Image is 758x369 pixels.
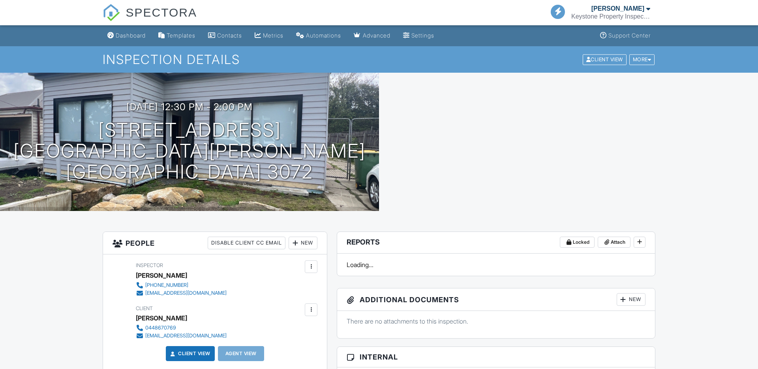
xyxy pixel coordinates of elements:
[136,269,187,281] div: [PERSON_NAME]
[337,288,655,311] h3: Additional Documents
[217,32,242,39] div: Contacts
[103,232,327,254] h3: People
[583,54,627,65] div: Client View
[337,347,655,367] h3: Internal
[103,53,655,66] h1: Inspection Details
[136,332,227,340] a: [EMAIL_ADDRESS][DOMAIN_NAME]
[306,32,341,39] div: Automations
[363,32,390,39] div: Advanced
[136,324,227,332] a: 0448670769
[103,12,197,26] a: SPECTORA
[347,317,645,326] p: There are no attachments to this inspection.
[351,28,394,43] a: Advanced
[629,54,655,65] div: More
[116,32,146,39] div: Dashboard
[263,32,283,39] div: Metrics
[136,312,187,324] div: [PERSON_NAME]
[571,13,650,21] div: Keystone Property Inspections
[205,28,245,43] a: Contacts
[126,102,253,112] h3: [DATE] 12:30 pm - 2:00 pm
[251,28,287,43] a: Metrics
[591,5,644,13] div: [PERSON_NAME]
[400,28,437,43] a: Settings
[104,28,149,43] a: Dashboard
[145,333,227,339] div: [EMAIL_ADDRESS][DOMAIN_NAME]
[126,4,197,21] span: SPECTORA
[582,56,629,62] a: Client View
[103,4,120,21] img: The Best Home Inspection Software - Spectora
[208,237,285,249] div: Disable Client CC Email
[617,293,645,306] div: New
[136,281,227,289] a: [PHONE_NUMBER]
[608,32,651,39] div: Support Center
[411,32,434,39] div: Settings
[145,282,188,288] div: [PHONE_NUMBER]
[145,325,176,331] div: 0448670769
[136,289,227,297] a: [EMAIL_ADDRESS][DOMAIN_NAME]
[597,28,654,43] a: Support Center
[293,28,344,43] a: Automations (Basic)
[145,290,227,296] div: [EMAIL_ADDRESS][DOMAIN_NAME]
[289,237,317,249] div: New
[13,120,366,182] h1: [STREET_ADDRESS] [GEOGRAPHIC_DATA][PERSON_NAME][GEOGRAPHIC_DATA] 3072
[136,305,153,311] span: Client
[155,28,199,43] a: Templates
[169,350,210,358] a: Client View
[136,262,163,268] span: Inspector
[167,32,195,39] div: Templates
